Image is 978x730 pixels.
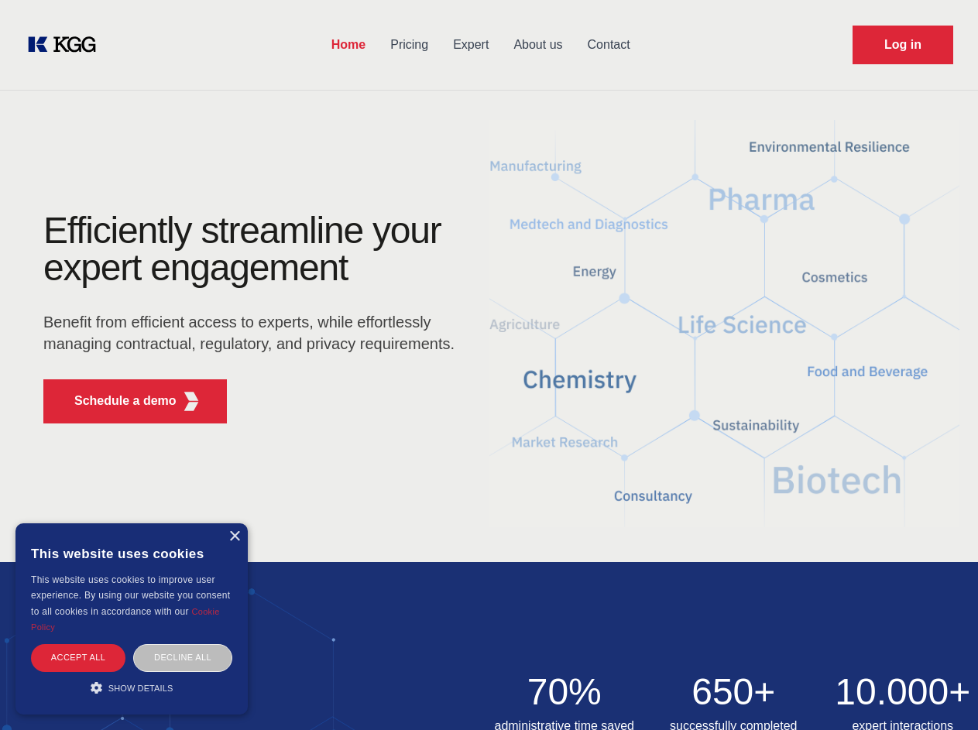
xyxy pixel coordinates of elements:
p: Schedule a demo [74,392,177,410]
h1: Efficiently streamline your expert engagement [43,212,465,286]
div: This website uses cookies [31,535,232,572]
a: Home [319,25,378,65]
div: Decline all [133,644,232,671]
a: KOL Knowledge Platform: Talk to Key External Experts (KEE) [25,33,108,57]
img: KGG Fifth Element RED [489,101,960,547]
div: Show details [31,680,232,695]
a: Expert [441,25,501,65]
a: Pricing [378,25,441,65]
a: Request Demo [853,26,953,64]
span: This website uses cookies to improve user experience. By using our website you consent to all coo... [31,574,230,617]
a: Cookie Policy [31,607,220,632]
a: About us [501,25,575,65]
div: Close [228,531,240,543]
div: Accept all [31,644,125,671]
h2: 70% [489,673,640,711]
button: Schedule a demoKGG Fifth Element RED [43,379,227,423]
iframe: Chat Widget [901,656,978,730]
img: KGG Fifth Element RED [182,392,201,411]
p: Benefit from efficient access to experts, while effortlessly managing contractual, regulatory, an... [43,311,465,355]
h2: 650+ [658,673,809,711]
a: Contact [575,25,643,65]
span: Show details [108,684,173,693]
